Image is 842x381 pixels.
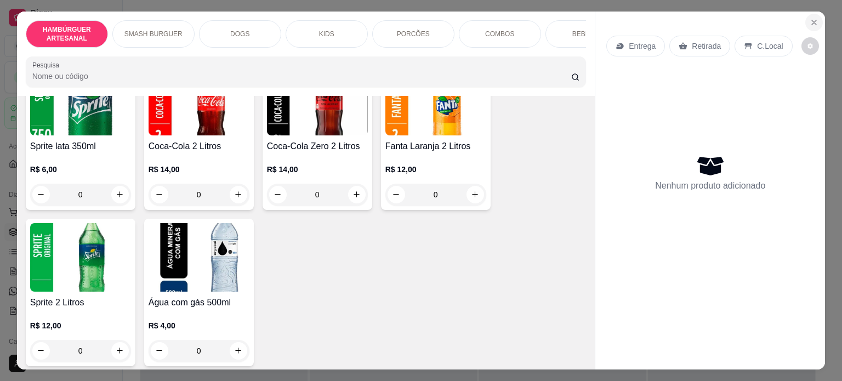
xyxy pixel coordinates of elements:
input: Pesquisa [32,71,571,82]
label: Pesquisa [32,60,63,70]
button: decrease-product-quantity [151,342,168,360]
button: decrease-product-quantity [32,186,50,203]
button: increase-product-quantity [230,342,247,360]
h4: Coca-Cola 2 Litros [149,140,249,153]
button: increase-product-quantity [111,186,129,203]
button: increase-product-quantity [111,342,129,360]
button: increase-product-quantity [466,186,484,203]
button: Close [805,14,823,31]
h4: Coca-Cola Zero 2 Litros [267,140,368,153]
p: R$ 12,00 [385,164,486,175]
p: R$ 14,00 [149,164,249,175]
h4: Sprite lata 350ml [30,140,131,153]
img: product-image [267,67,368,135]
img: product-image [149,223,249,292]
p: Retirada [692,41,721,52]
p: BEBIDAS [572,30,601,38]
button: decrease-product-quantity [388,186,405,203]
p: DOGS [230,30,249,38]
p: R$ 14,00 [267,164,368,175]
p: Entrega [629,41,656,52]
h4: Água com gás 500ml [149,296,249,309]
p: R$ 4,00 [149,320,249,331]
h4: Sprite 2 Litros [30,296,131,309]
p: R$ 12,00 [30,320,131,331]
button: decrease-product-quantity [151,186,168,203]
h4: Fanta Laranja 2 Litros [385,140,486,153]
button: decrease-product-quantity [32,342,50,360]
p: KIDS [319,30,334,38]
img: product-image [30,223,131,292]
img: product-image [385,67,486,135]
button: increase-product-quantity [230,186,247,203]
button: decrease-product-quantity [269,186,287,203]
img: product-image [149,67,249,135]
img: product-image [30,67,131,135]
p: COMBOS [485,30,514,38]
button: decrease-product-quantity [801,37,819,55]
p: C.Local [757,41,783,52]
p: Nenhum produto adicionado [655,179,765,192]
p: R$ 6,00 [30,164,131,175]
button: increase-product-quantity [348,186,366,203]
p: HAMBÚRGUER ARTESANAL [35,25,99,43]
p: SMASH BURGUER [124,30,183,38]
p: PORCÕES [397,30,430,38]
